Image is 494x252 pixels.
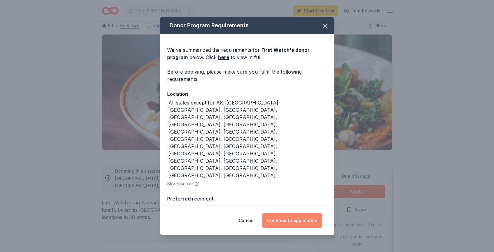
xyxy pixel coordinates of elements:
[239,213,254,228] button: Cancel
[167,195,327,203] div: Preferred recipient
[168,204,327,219] div: Supports organizations or programs in the following areas: Health & Wellness, Kids & Families, Fo...
[167,46,327,61] div: We've summarized the requirements for below. Click to view in full.
[262,213,322,228] button: Continue to application
[167,90,327,98] div: Location
[167,180,199,187] button: Store locator
[218,54,229,61] a: here
[160,17,334,34] div: Donor Program Requirements
[168,99,327,179] div: All states except for AK, [GEOGRAPHIC_DATA], [GEOGRAPHIC_DATA], [GEOGRAPHIC_DATA], [GEOGRAPHIC_DA...
[167,68,327,83] div: Before applying, please make sure you fulfill the following requirements:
